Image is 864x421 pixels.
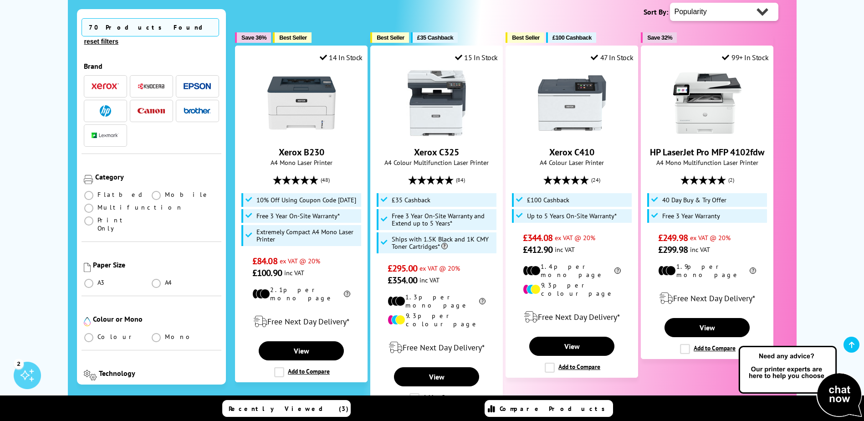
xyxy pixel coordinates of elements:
[138,108,165,114] img: Canon
[403,130,471,139] a: Xerox C325
[392,236,495,250] span: Ships with 1.5K Black and 1K CMY Toner Cartridges*
[256,196,356,204] span: 10% Off Using Coupon Code [DATE]
[181,105,214,117] button: Brother
[97,333,135,341] span: Colour
[93,260,220,269] div: Paper Size
[184,108,211,114] img: Brother
[523,232,552,244] span: £344.08
[184,83,211,90] img: Epson
[165,278,173,287] span: A4
[545,363,600,373] label: Add to Compare
[241,34,266,41] span: Save 36%
[552,34,592,41] span: £100 Cashback
[485,400,613,417] a: Compare Products
[135,105,168,117] button: Canon
[673,130,741,139] a: HP LaserJet Pro MFP 4102fdw
[392,196,430,204] span: £35 Cashback
[647,34,672,41] span: Save 32%
[97,203,183,211] span: Multifunction
[252,255,277,267] span: £84.08
[736,344,864,419] img: Open Live Chat window
[89,105,122,117] button: HP
[95,172,220,181] div: Category
[84,263,91,272] img: Paper Size
[512,34,540,41] span: Best Seller
[411,32,458,43] button: £35 Cashback
[409,393,465,403] label: Add to Compare
[523,244,552,256] span: £412.90
[280,257,320,265] span: ex VAT @ 20%
[722,53,768,62] div: 99+ In Stock
[279,146,324,158] a: Xerox B230
[89,129,122,142] button: Lexmark
[375,158,498,167] span: A4 Colour Multifunction Laser Printer
[84,317,91,326] img: Colour or Mono
[644,7,668,16] span: Sort By:
[680,344,736,354] label: Add to Compare
[99,369,219,378] div: Technology
[252,267,282,279] span: £100.90
[138,83,165,90] img: Kyocera
[392,212,495,227] span: Free 3 Year On-Site Warranty and Extend up to 5 Years*
[419,264,460,272] span: ex VAT @ 20%
[284,268,304,277] span: inc VAT
[375,335,498,360] div: modal_delivery
[370,32,409,43] button: Best Seller
[591,53,633,62] div: 47 In Stock
[222,400,351,417] a: Recently Viewed (3)
[394,367,479,386] a: View
[641,32,677,43] button: Save 32%
[538,130,606,139] a: Xerox C410
[388,262,417,274] span: £295.00
[267,130,336,139] a: Xerox B230
[273,32,312,43] button: Best Seller
[14,359,24,369] div: 2
[388,274,417,286] span: £354.00
[511,304,633,330] div: modal_delivery
[506,32,544,43] button: Best Seller
[84,370,97,380] img: Technology
[259,341,343,360] a: View
[240,158,363,167] span: A4 Mono Laser Printer
[267,69,336,137] img: Xerox B230
[500,405,610,413] span: Compare Products
[665,318,749,337] a: View
[97,216,152,232] span: Print Only
[523,262,621,279] li: 1.4p per mono page
[82,37,121,46] button: reset filters
[591,171,600,189] span: (24)
[165,333,195,341] span: Mono
[321,171,330,189] span: (48)
[240,309,363,334] div: modal_delivery
[650,146,764,158] a: HP LaserJet Pro MFP 4102fdw
[274,367,330,377] label: Add to Compare
[97,190,145,199] span: Flatbed
[419,276,440,284] span: inc VAT
[455,53,498,62] div: 15 In Stock
[235,32,271,43] button: Save 36%
[658,262,756,279] li: 1.9p per mono page
[673,69,741,137] img: HP LaserJet Pro MFP 4102fdw
[82,18,219,36] span: 70 Products Found
[93,314,220,323] div: Colour or Mono
[388,312,486,328] li: 9.3p per colour page
[165,190,210,199] span: Mobile
[546,32,596,43] button: £100 Cashback
[690,245,710,254] span: inc VAT
[690,233,731,242] span: ex VAT @ 20%
[84,62,220,71] div: Brand
[658,232,688,244] span: £249.98
[256,228,359,243] span: Extremely Compact A4 Mono Laser Printer
[456,171,465,189] span: (84)
[256,212,340,220] span: Free 3 Year On-Site Warranty*
[229,405,349,413] span: Recently Viewed (3)
[181,80,214,92] button: Epson
[549,146,594,158] a: Xerox C410
[89,80,122,92] button: Xerox
[658,244,688,256] span: £299.98
[527,212,617,220] span: Up to 5 Years On-Site Warranty*
[728,171,734,189] span: (2)
[417,34,453,41] span: £35 Cashback
[662,212,720,220] span: Free 3 Year Warranty
[555,233,595,242] span: ex VAT @ 20%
